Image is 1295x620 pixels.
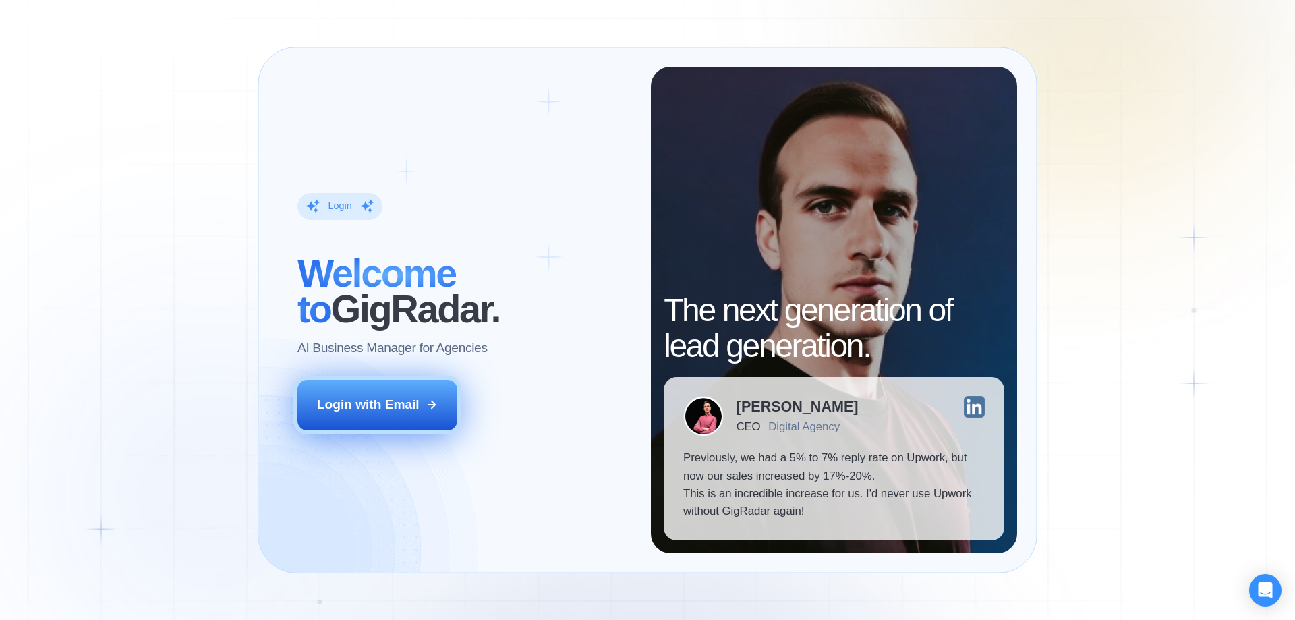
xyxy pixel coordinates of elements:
div: Digital Agency [768,420,840,433]
p: AI Business Manager for Agencies [297,339,488,357]
p: Previously, we had a 5% to 7% reply rate on Upwork, but now our sales increased by 17%-20%. This ... [683,449,985,521]
button: Login with Email [297,380,458,430]
div: Open Intercom Messenger [1249,574,1282,607]
div: CEO [737,420,760,433]
span: Welcome to [297,252,456,331]
h2: ‍ GigRadar. [297,256,631,327]
div: [PERSON_NAME] [737,399,859,414]
div: Login with Email [317,396,420,414]
h2: The next generation of lead generation. [664,293,1004,364]
div: Login [328,200,351,213]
